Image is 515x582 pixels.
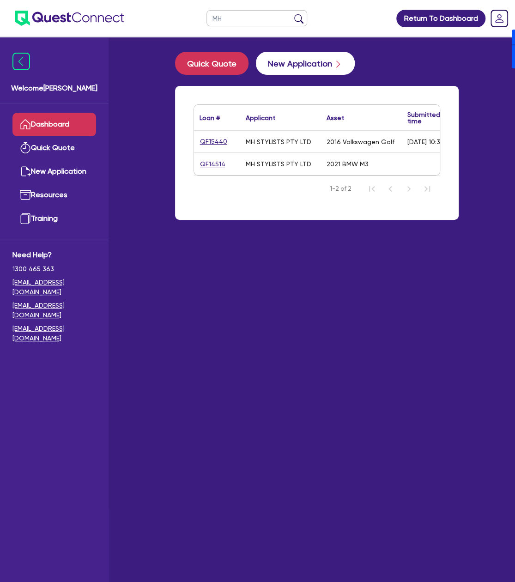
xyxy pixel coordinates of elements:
a: Dropdown toggle [487,6,511,30]
a: Training [12,207,96,230]
button: Next Page [400,180,418,198]
a: QF14514 [200,159,226,170]
div: Submitted time [407,111,440,124]
button: Previous Page [381,180,400,198]
div: [DATE] 10:38 [407,138,444,145]
a: [EMAIL_ADDRESS][DOMAIN_NAME] [12,324,96,343]
div: Loan # [200,115,220,121]
input: Search by name, application ID or mobile number... [206,10,307,26]
a: Dashboard [12,113,96,136]
button: New Application [256,52,355,75]
img: training [20,213,31,224]
a: Quick Quote [175,52,256,75]
span: 1300 465 363 [12,264,96,274]
span: Welcome [PERSON_NAME] [11,83,97,94]
div: Asset [327,115,344,121]
img: new-application [20,166,31,177]
a: [EMAIL_ADDRESS][DOMAIN_NAME] [12,301,96,320]
button: Quick Quote [175,52,248,75]
a: Resources [12,183,96,207]
div: 2016 Volkswagen Golf [327,138,394,145]
button: First Page [363,180,381,198]
a: [EMAIL_ADDRESS][DOMAIN_NAME] [12,278,96,297]
a: Return To Dashboard [396,10,485,27]
img: quick-quote [20,142,31,153]
img: icon-menu-close [12,53,30,70]
span: 1-2 of 2 [330,184,351,194]
img: quest-connect-logo-blue [15,11,124,26]
a: Quick Quote [12,136,96,160]
span: Need Help? [12,249,96,261]
a: New Application [12,160,96,183]
div: Applicant [246,115,275,121]
button: Last Page [418,180,436,198]
div: MH STYLISTS PTY LTD [246,138,311,145]
a: QF15440 [200,136,228,147]
div: 2021 BMW M3 [327,160,369,168]
div: MH STYLISTS PTY LTD [246,160,311,168]
img: resources [20,189,31,200]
